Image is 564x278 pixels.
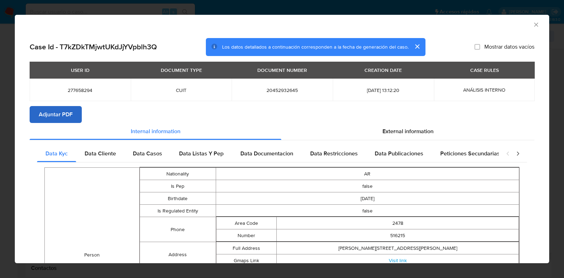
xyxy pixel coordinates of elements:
span: Data Restricciones [310,149,358,157]
span: Mostrar datos vacíos [484,43,534,50]
div: DOCUMENT TYPE [157,64,206,76]
div: DOCUMENT NUMBER [253,64,311,76]
span: Data Casos [133,149,162,157]
td: [PERSON_NAME][STREET_ADDRESS][PERSON_NAME] [277,242,519,254]
span: Data Cliente [85,149,116,157]
button: Adjuntar PDF [30,106,82,123]
span: [DATE] 13:12:20 [341,87,425,93]
div: CREATION DATE [360,64,406,76]
span: Data Documentacion [240,149,293,157]
button: cerrar [409,38,425,55]
td: AR [216,168,519,180]
td: Phone [140,217,216,242]
td: Is Regulated Entity [140,205,216,217]
span: 277658294 [38,87,122,93]
td: false [216,205,519,217]
td: Address [140,242,216,267]
td: Is Pep [140,180,216,192]
span: CUIT [139,87,223,93]
td: Number [216,229,277,242]
td: Area Code [216,217,277,229]
span: Internal information [131,127,180,135]
div: Detailed info [30,123,534,140]
td: [DATE] [216,192,519,205]
td: 2478 [277,217,519,229]
div: USER ID [67,64,94,76]
td: Nationality [140,168,216,180]
span: Adjuntar PDF [39,107,73,122]
div: CASE RULES [466,64,503,76]
h2: Case Id - T7kZDkTMjwtUKdJjYVpblh3Q [30,42,157,51]
button: Cerrar ventana [533,21,539,27]
td: false [216,180,519,192]
span: Data Kyc [45,149,68,157]
span: External information [382,127,434,135]
span: Data Listas Y Pep [179,149,223,157]
span: Peticiones Secundarias [440,149,500,157]
a: Visit link [389,257,407,264]
input: Mostrar datos vacíos [474,44,480,50]
span: 20452932645 [240,87,324,93]
td: Gmaps Link [216,254,277,267]
div: Detailed internal info [37,145,499,162]
td: Full Address [216,242,277,254]
div: closure-recommendation-modal [15,15,549,263]
span: ANÁLISIS INTERNO [463,86,505,93]
span: Data Publicaciones [375,149,423,157]
span: Los datos detallados a continuación corresponden a la fecha de generación del caso. [222,43,409,50]
td: 516215 [277,229,519,242]
td: Birthdate [140,192,216,205]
